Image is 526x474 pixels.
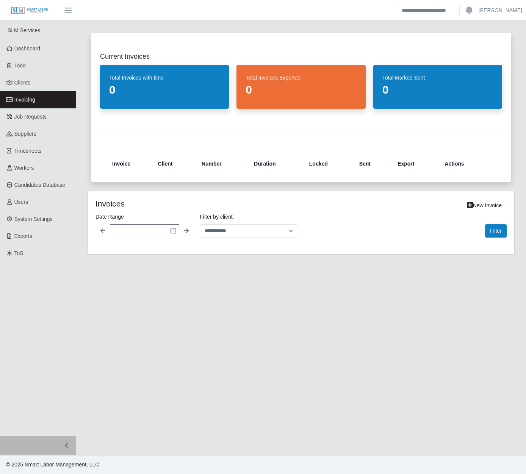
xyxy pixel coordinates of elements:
th: Locked [303,155,353,173]
span: System Settings [14,216,53,222]
h2: Current Invoices [100,51,502,62]
h4: Invoices [95,199,260,208]
span: Job Requests [14,114,47,120]
a: [PERSON_NAME] [479,6,522,14]
label: Filter by client: [200,212,298,221]
dt: Total Marked Sent [382,74,493,81]
dd: 0 [109,83,220,97]
span: Todo [14,63,26,69]
th: Actions [438,155,490,173]
th: Export [391,155,438,173]
span: SLM Services [8,27,40,33]
input: Search [397,4,460,17]
span: Workers [14,165,34,171]
span: ToS [14,250,23,256]
dt: Total Invoices Exported [246,74,356,81]
a: New Invoice [462,199,507,212]
span: Suppliers [14,131,36,137]
th: Client [152,155,196,173]
span: Dashboard [14,45,41,52]
button: Filter [485,224,507,238]
th: Sent [353,155,391,173]
span: Users [14,199,28,205]
th: Duration [248,155,303,173]
th: Number [196,155,248,173]
img: SLM Logo [11,6,49,15]
dd: 0 [382,83,493,97]
label: Date Range [95,212,194,221]
dt: Total Invoices with time [109,74,220,81]
span: Timesheets [14,148,42,154]
span: Exports [14,233,32,239]
span: Candidates Database [14,182,66,188]
span: © 2025 Smart Labor Management, LLC [6,461,99,468]
span: Invoicing [14,97,35,103]
dd: 0 [246,83,356,97]
span: Clients [14,80,31,86]
th: Invoice [112,155,152,173]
